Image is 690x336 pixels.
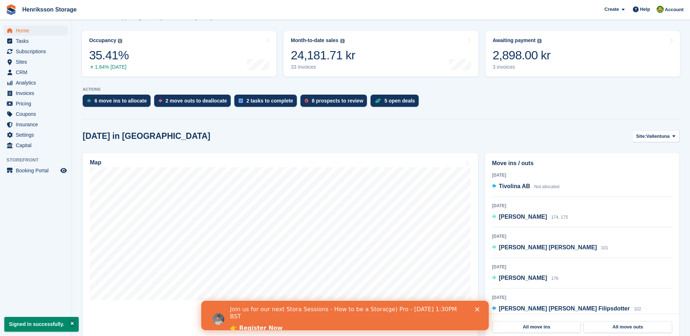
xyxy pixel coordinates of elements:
span: Insurance [16,119,59,130]
span: [PERSON_NAME] [499,214,547,220]
img: deal-1b604bf984904fb50ccaf53a9ad4b4a5d6e5aea283cecdc64d6e3604feb123c2.svg [375,98,381,103]
span: Vallentuna [646,133,670,140]
div: 5 open deals [385,98,415,104]
span: Home [16,26,59,36]
a: 8 prospects to review [300,95,371,110]
a: [PERSON_NAME] [PERSON_NAME] 101 [492,243,608,253]
img: Mikael Holmström [657,6,664,13]
a: menu [4,99,68,109]
a: menu [4,130,68,140]
a: menu [4,109,68,119]
a: 5 open deals [371,95,422,110]
span: Subscriptions [16,46,59,56]
h2: [DATE] in [GEOGRAPHIC_DATA] [83,131,210,141]
span: Storefront [6,156,72,164]
div: [DATE] [492,172,672,178]
iframe: Intercom live chat banner [201,301,489,330]
span: Tivolina AB [499,183,530,189]
a: menu [4,26,68,36]
span: Tasks [16,36,59,46]
img: task-75834270c22a3079a89374b754ae025e5fb1db73e45f91037f5363f120a921f8.svg [239,99,243,103]
img: move_ins_to_allocate_icon-fdf77a2bb77ea45bf5b3d319d69a93e2d87916cf1d5bf7949dd705db3b84f3ca.svg [87,99,91,103]
a: menu [4,36,68,46]
span: Coupons [16,109,59,119]
a: Occupancy 35.41% 1.64% [DATE] [82,31,276,77]
p: Signed in successfully. [4,317,79,332]
a: [PERSON_NAME] [PERSON_NAME] Filipsdotter 102 [492,304,641,314]
span: Create [604,6,619,13]
p: ACTIONS [83,87,679,92]
span: 176 [551,276,558,281]
h2: Map [90,159,101,166]
span: Help [640,6,650,13]
span: CRM [16,67,59,77]
div: 2 tasks to complete [247,98,293,104]
a: Tivolina AB Not allocated [492,182,560,191]
span: Site: [636,133,646,140]
img: move_outs_to_deallocate_icon-f764333ba52eb49d3ac5e1228854f67142a1ed5810a6f6cc68b1a99e826820c5.svg [158,99,162,103]
div: Month-to-date sales [291,37,338,44]
a: [PERSON_NAME] 176 [492,274,558,283]
a: menu [4,88,68,98]
img: icon-info-grey-7440780725fd019a000dd9b08b2336e03edf1995a4989e88bcd33f0948082b44.svg [118,39,122,43]
div: 6 move ins to allocate [95,98,147,104]
div: Awaiting payment [493,37,536,44]
div: [DATE] [492,233,672,240]
button: Site: Vallentuna [632,130,679,142]
div: Occupancy [89,37,116,44]
div: 2,898.00 kr [493,48,551,63]
span: [PERSON_NAME] [PERSON_NAME] [499,244,597,250]
span: Pricing [16,99,59,109]
a: menu [4,140,68,150]
span: [PERSON_NAME] [PERSON_NAME] Filipsdotter [499,305,630,312]
div: 3 invoices [493,64,551,70]
a: Preview store [59,166,68,175]
img: icon-info-grey-7440780725fd019a000dd9b08b2336e03edf1995a4989e88bcd33f0948082b44.svg [537,39,542,43]
a: 2 move outs to deallocate [154,95,234,110]
span: Not allocated [534,184,560,189]
img: icon-info-grey-7440780725fd019a000dd9b08b2336e03edf1995a4989e88bcd33f0948082b44.svg [340,39,345,43]
div: [DATE] [492,294,672,301]
a: menu [4,67,68,77]
div: [DATE] [492,203,672,209]
a: All move ins [492,321,581,333]
div: 24,181.71 kr [291,48,355,63]
a: Henriksson Storage [19,4,79,15]
a: menu [4,46,68,56]
span: Capital [16,140,59,150]
span: 174, 175 [551,215,568,220]
img: stora-icon-8386f47178a22dfd0bd8f6a31ec36ba5ce8667c1dd55bd0f319d3a0aa187defe.svg [6,4,17,15]
h2: Move ins / outs [492,159,672,168]
div: 8 prospects to review [312,98,363,104]
a: menu [4,119,68,130]
div: 2 move outs to deallocate [166,98,227,104]
a: All move outs [584,321,672,333]
span: Sites [16,57,59,67]
div: Stäng [274,6,281,11]
a: 2 tasks to complete [234,95,300,110]
div: 33 invoices [291,64,355,70]
span: Analytics [16,78,59,88]
span: 102 [634,307,641,312]
a: menu [4,78,68,88]
a: Awaiting payment 2,898.00 kr 3 invoices [486,31,680,77]
div: 1.64% [DATE] [89,64,129,70]
span: Booking Portal [16,165,59,176]
span: 101 [601,245,608,250]
a: [PERSON_NAME] 174, 175 [492,213,568,222]
a: menu [4,165,68,176]
span: Account [665,6,684,13]
div: 35.41% [89,48,129,63]
a: Month-to-date sales 24,181.71 kr 33 invoices [284,31,478,77]
a: 6 move ins to allocate [83,95,154,110]
img: prospect-51fa495bee0391a8d652442698ab0144808aea92771e9ea1ae160a38d050c398.svg [305,99,308,103]
span: Settings [16,130,59,140]
span: [PERSON_NAME] [499,275,547,281]
div: [DATE] [492,264,672,270]
a: 👉 Register Now [29,24,81,32]
span: Invoices [16,88,59,98]
a: menu [4,57,68,67]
